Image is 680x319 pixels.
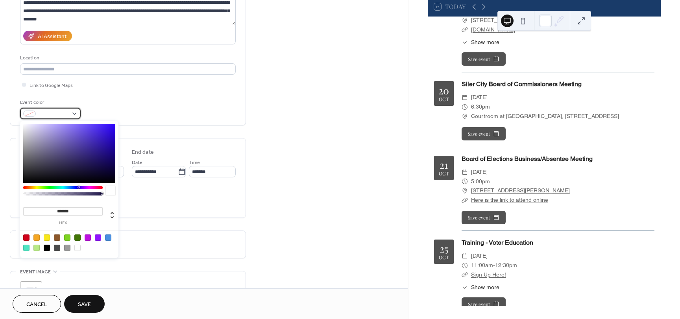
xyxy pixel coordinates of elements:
[38,33,67,41] div: AI Assistant
[471,112,619,121] span: Courtroom at [GEOGRAPHIC_DATA], [STREET_ADDRESS]
[44,245,50,251] div: #000000
[54,245,60,251] div: #4A4A4A
[440,160,448,170] div: 21
[462,297,506,311] button: Save event
[471,186,570,195] a: [STREET_ADDRESS][PERSON_NAME]
[26,301,47,309] span: Cancel
[64,234,70,241] div: #7ED321
[438,85,449,95] div: 20
[74,245,81,251] div: #FFFFFF
[471,93,488,102] span: [DATE]
[23,234,30,241] div: #D0021B
[85,234,91,241] div: #BD10E0
[462,177,468,186] div: ​
[462,52,506,66] button: Save event
[462,93,468,102] div: ​
[64,245,70,251] div: #9B9B9B
[471,197,548,203] a: Here is the link to attend online
[471,102,490,112] span: 6:30pm
[33,245,40,251] div: #B8E986
[462,195,468,205] div: ​
[462,38,499,46] button: ​Show more
[439,171,449,176] div: Oct
[462,16,468,25] div: ​
[462,25,468,35] div: ​
[462,270,468,280] div: ​
[132,159,142,167] span: Date
[30,81,73,90] span: Link to Google Maps
[23,245,30,251] div: #50E3C2
[462,79,654,89] div: Siler City Board of Commissioners Meeting
[20,98,79,107] div: Event color
[439,97,449,102] div: Oct
[20,281,42,303] div: ;
[13,295,61,313] button: Cancel
[54,234,60,241] div: #8B572A
[471,16,525,25] a: [STREET_ADDRESS]
[471,26,515,33] a: [DOMAIN_NAME]
[462,283,468,291] div: ​
[462,186,468,195] div: ​
[462,261,468,270] div: ​
[462,251,468,261] div: ​
[33,234,40,241] div: #F5A623
[20,268,51,276] span: Event image
[189,159,200,167] span: Time
[462,168,468,177] div: ​
[23,221,103,225] label: hex
[44,234,50,241] div: #F8E71C
[462,155,593,162] a: Board of Elections Business/Absentee Meeting
[23,31,72,41] button: AI Assistant
[495,261,517,270] span: 12:30pm
[439,255,449,260] div: Oct
[20,54,234,62] div: Location
[471,261,493,270] span: 11:00am
[64,295,105,313] button: Save
[471,177,490,186] span: 5:00pm
[493,261,495,270] span: -
[471,283,499,291] span: Show more
[462,38,468,46] div: ​
[462,127,506,140] button: Save event
[471,38,499,46] span: Show more
[78,301,91,309] span: Save
[132,148,154,157] div: End date
[471,271,506,278] a: Sign Up Here!
[471,168,488,177] span: [DATE]
[462,283,499,291] button: ​Show more
[95,234,101,241] div: #9013FE
[440,243,448,253] div: 25
[471,251,488,261] span: [DATE]
[462,239,533,246] a: Training - Voter Education
[462,102,468,112] div: ​
[462,211,506,224] button: Save event
[462,112,468,121] div: ​
[74,234,81,241] div: #417505
[105,234,111,241] div: #4A90E2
